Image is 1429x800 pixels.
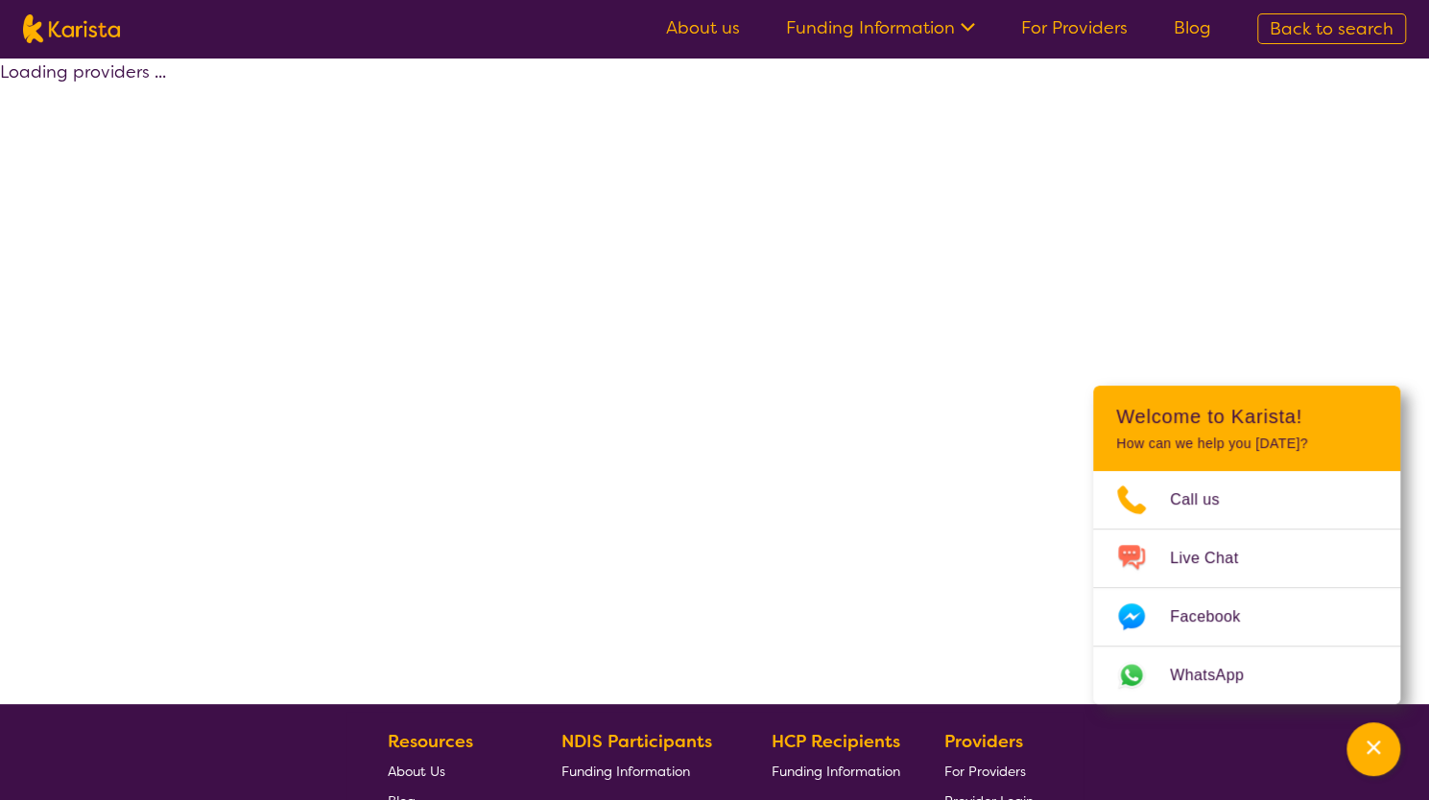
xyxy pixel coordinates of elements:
[1170,485,1243,514] span: Call us
[388,730,473,753] b: Resources
[786,16,975,39] a: Funding Information
[1116,435,1377,452] p: How can we help you [DATE]?
[944,763,1026,780] span: For Providers
[1093,647,1400,704] a: Web link opens in a new tab.
[1170,544,1261,573] span: Live Chat
[666,16,740,39] a: About us
[1021,16,1128,39] a: For Providers
[944,730,1023,753] b: Providers
[1170,661,1267,690] span: WhatsApp
[561,763,690,780] span: Funding Information
[388,756,516,786] a: About Us
[561,730,712,753] b: NDIS Participants
[1174,16,1211,39] a: Blog
[561,756,726,786] a: Funding Information
[1093,386,1400,704] div: Channel Menu
[1170,602,1263,631] span: Facebook
[1257,13,1406,44] a: Back to search
[771,763,899,780] span: Funding Information
[771,730,899,753] b: HCP Recipients
[388,763,445,780] span: About Us
[1270,17,1393,40] span: Back to search
[1346,722,1400,776] button: Channel Menu
[944,756,1034,786] a: For Providers
[771,756,899,786] a: Funding Information
[1093,471,1400,704] ul: Choose channel
[23,14,120,43] img: Karista logo
[1116,405,1377,428] h2: Welcome to Karista!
